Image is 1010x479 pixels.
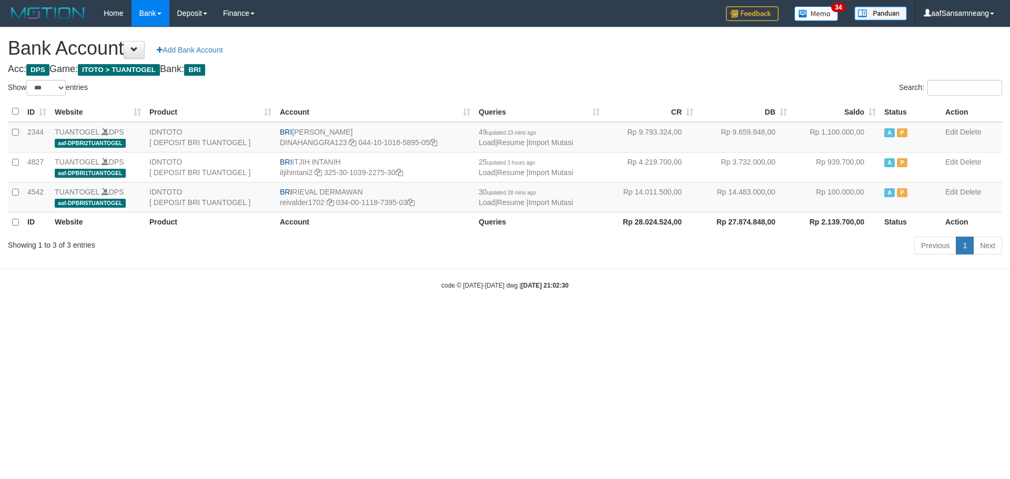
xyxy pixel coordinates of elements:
[791,182,880,212] td: Rp 100.000,00
[55,128,99,136] a: TUANTOGEL
[698,152,791,182] td: Rp 3.732.000,00
[26,80,66,96] select: Showentries
[327,198,334,207] a: Copy reivalder1702 to clipboard
[145,101,276,122] th: Product: activate to sort column ascending
[604,182,698,212] td: Rp 14.011.500,00
[280,188,292,196] span: BRI
[276,101,474,122] th: Account: activate to sort column ascending
[791,122,880,152] td: Rp 1.100.000,00
[23,101,50,122] th: ID: activate to sort column ascending
[726,6,779,21] img: Feedback.jpg
[280,138,347,147] a: DINAHANGGRA123
[479,128,573,147] span: | |
[791,152,880,182] td: Rp 939.700,00
[145,212,276,232] th: Product
[884,128,895,137] span: Active
[8,5,88,21] img: MOTION_logo.png
[441,282,569,289] small: code © [DATE]-[DATE] dwg |
[8,64,1002,75] h4: Acc: Game: Bank:
[497,198,524,207] a: Resume
[26,64,49,76] span: DPS
[23,212,50,232] th: ID
[8,80,88,96] label: Show entries
[497,168,524,177] a: Resume
[479,158,573,177] span: | |
[55,199,126,208] span: aaf-DPBRI5TUANTOGEL
[897,158,907,167] span: Paused
[479,168,495,177] a: Load
[604,101,698,122] th: CR: activate to sort column ascending
[8,236,413,250] div: Showing 1 to 3 of 3 entries
[897,128,907,137] span: Paused
[528,138,573,147] a: Import Mutasi
[55,169,126,178] span: aaf-DPBRI1TUANTOGEL
[315,168,322,177] a: Copy itjihintani2 to clipboard
[914,237,956,254] a: Previous
[55,158,99,166] a: TUANTOGEL
[479,128,536,136] span: 49
[897,188,907,197] span: Paused
[521,282,569,289] strong: [DATE] 21:02:30
[50,122,145,152] td: DPS
[479,188,536,196] span: 30
[479,188,573,207] span: | |
[280,168,312,177] a: itjihintani2
[791,212,880,232] th: Rp 2.139.700,00
[899,80,1002,96] label: Search:
[396,168,403,177] a: Copy 325301039227530 to clipboard
[145,182,276,212] td: IDNTOTO [ DEPOSIT BRI TUANTOGEL ]
[276,122,474,152] td: [PERSON_NAME] 044-10-1018-5895-05
[479,158,535,166] span: 25
[487,130,536,136] span: updated 23 mins ago
[487,160,536,166] span: updated 3 hours ago
[276,152,474,182] td: ITJIH INTANIH 325-30-1039-2275-30
[474,101,604,122] th: Queries: activate to sort column ascending
[349,138,356,147] a: Copy DINAHANGGRA123 to clipboard
[880,101,941,122] th: Status
[50,212,145,232] th: Website
[8,38,1002,59] h1: Bank Account
[55,139,126,148] span: aaf-DPBRI2TUANTOGEL
[698,212,791,232] th: Rp 27.874.848,00
[50,101,145,122] th: Website: activate to sort column ascending
[880,212,941,232] th: Status
[479,198,495,207] a: Load
[698,182,791,212] td: Rp 14.483.000,00
[791,101,880,122] th: Saldo: activate to sort column ascending
[945,128,958,136] a: Edit
[479,138,495,147] a: Load
[528,198,573,207] a: Import Mutasi
[280,198,325,207] a: reivalder1702
[941,212,1002,232] th: Action
[487,190,536,196] span: updated 28 mins ago
[184,64,205,76] span: BRI
[276,212,474,232] th: Account
[528,168,573,177] a: Import Mutasi
[145,152,276,182] td: IDNTOTO [ DEPOSIT BRI TUANTOGEL ]
[23,182,50,212] td: 4542
[831,3,845,12] span: 34
[280,158,292,166] span: BRI
[698,122,791,152] td: Rp 9.659.848,00
[945,158,958,166] a: Edit
[150,41,229,59] a: Add Bank Account
[941,101,1002,122] th: Action
[604,212,698,232] th: Rp 28.024.524,00
[55,188,99,196] a: TUANTOGEL
[884,188,895,197] span: Active
[497,138,524,147] a: Resume
[973,237,1002,254] a: Next
[280,128,292,136] span: BRI
[474,212,604,232] th: Queries
[23,122,50,152] td: 2344
[50,152,145,182] td: DPS
[884,158,895,167] span: Active
[960,128,981,136] a: Delete
[78,64,160,76] span: ITOTO > TUANTOGEL
[945,188,958,196] a: Edit
[927,80,1002,96] input: Search:
[960,188,981,196] a: Delete
[794,6,839,21] img: Button%20Memo.svg
[23,152,50,182] td: 4827
[956,237,974,254] a: 1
